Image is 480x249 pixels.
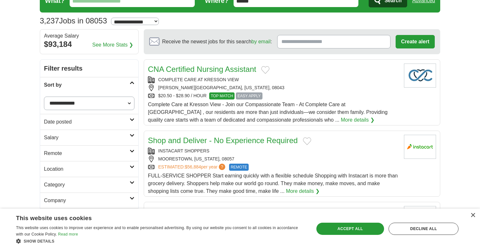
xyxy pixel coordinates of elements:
[44,39,134,50] div: $93,184
[58,232,78,236] a: Read more, opens a new window
[44,81,130,89] h2: Sort by
[261,66,270,74] button: Add to favorite jobs
[316,223,384,235] div: Accept all
[219,164,225,170] span: ?
[44,33,134,39] div: Average Salary
[396,35,435,48] button: Create alert
[148,173,398,194] span: FULL-SERVICE SHOPPER Start earning quickly with a flexible schedule Shopping with Instacart is mo...
[148,102,388,123] span: Complete Care at Kresson View - Join our Compassionate Team - At Complete Care at [GEOGRAPHIC_DAT...
[92,41,133,49] a: See More Stats ❯
[158,164,227,171] a: ESTIMATED:$56,884per year?
[158,148,209,153] a: INSTACART SHOPPERS
[44,197,130,204] h2: Company
[40,16,107,25] h1: Jobs in 08053
[40,193,138,208] a: Company
[404,64,436,88] img: Company logo
[252,39,271,44] a: by email
[24,239,55,244] span: Show details
[16,238,305,244] div: Show details
[404,135,436,159] img: Instacart logo
[236,92,262,99] span: EASY APPLY
[148,84,399,91] div: [PERSON_NAME][GEOGRAPHIC_DATA], [US_STATE], 08043
[40,177,138,193] a: Category
[40,60,138,77] h2: Filter results
[40,15,59,27] span: 3,237
[162,38,272,46] span: Receive the newest jobs for this search :
[185,164,201,169] span: $56,884
[303,137,311,145] button: Add to favorite jobs
[148,136,298,145] a: Shop and Deliver - No Experience Required
[148,92,399,99] div: $20.50 - $28.90 / HOUR
[470,213,475,218] div: Close
[40,145,138,161] a: Remote
[40,208,138,224] a: Employment type
[341,116,374,124] a: More details ❯
[389,223,459,235] div: Decline all
[148,207,266,216] a: Instacart Shopper - Delivery Driver
[148,76,399,83] div: COMPLETE CARE AT KRESSON VIEW
[40,77,138,93] a: Sort by
[44,118,130,126] h2: Date posted
[40,114,138,130] a: Date posted
[44,134,130,142] h2: Salary
[16,226,298,236] span: This website uses cookies to improve user experience and to enable personalised advertising. By u...
[148,65,256,73] a: CNA Certified Nursing Assistant
[40,161,138,177] a: Location
[286,187,320,195] a: More details ❯
[148,156,399,162] div: MOORESTOWN, [US_STATE], 08057
[209,92,235,99] span: TOP MATCH
[404,206,436,230] img: Instacart logo
[229,164,249,171] span: REMOTE
[44,165,130,173] h2: Location
[16,212,289,222] div: This website uses cookies
[44,150,130,157] h2: Remote
[44,181,130,189] h2: Category
[40,130,138,145] a: Salary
